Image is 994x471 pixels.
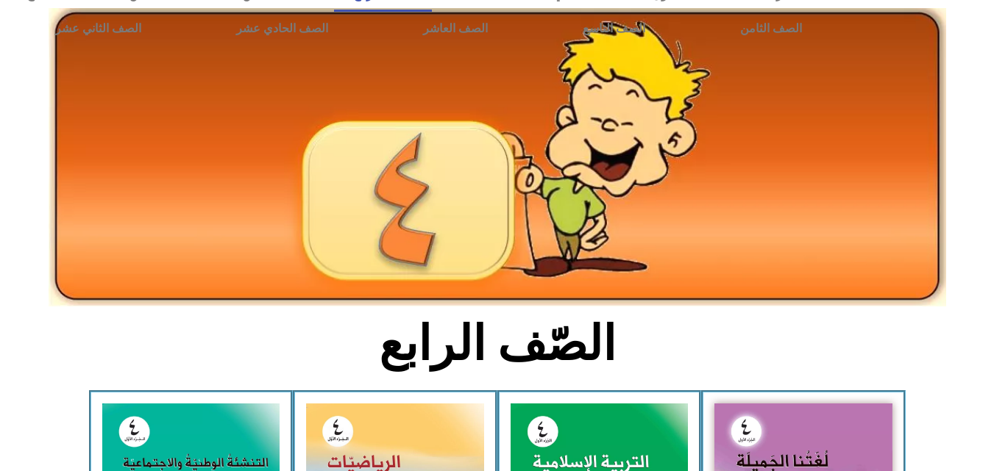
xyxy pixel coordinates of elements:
[188,12,375,46] a: الصف الحادي عشر
[535,12,692,46] a: الصف التاسع
[7,12,188,46] a: الصف الثاني عشر
[692,12,849,46] a: الصف الثامن
[375,12,535,46] a: الصف العاشر
[254,315,740,373] h2: الصّف الرابع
